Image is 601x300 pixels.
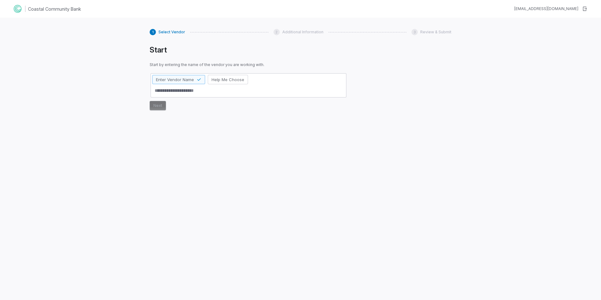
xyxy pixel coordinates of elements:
button: Help Me Choose [208,75,248,84]
span: Help Me Choose [212,77,244,82]
span: Start by entering the name of the vendor you are working with. [150,62,347,67]
div: 3 [411,29,418,35]
button: Enter Vendor Name [152,75,205,84]
div: [EMAIL_ADDRESS][DOMAIN_NAME] [514,6,578,11]
span: Review & Submit [420,30,451,35]
h1: Start [150,45,347,55]
div: 1 [150,29,156,35]
span: Select Vendor [158,30,185,35]
span: Enter Vendor Name [156,77,194,82]
div: 2 [273,29,280,35]
img: Clerk Logo [13,4,23,14]
span: Additional Information [282,30,323,35]
h1: Coastal Community Bank [28,6,81,12]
